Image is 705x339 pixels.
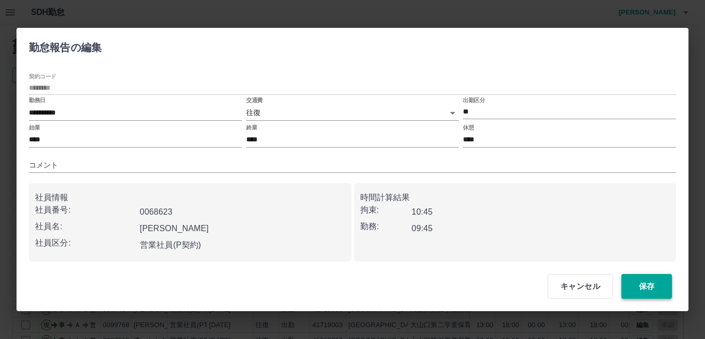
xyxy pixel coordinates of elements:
[35,237,136,249] p: 社員区分:
[360,220,412,233] p: 勤務:
[246,123,257,131] label: 終業
[548,274,613,299] button: キャンセル
[246,105,459,120] div: 往復
[246,96,263,104] label: 交通費
[621,274,672,299] button: 保存
[35,204,136,216] p: 社員番号:
[463,123,474,131] label: 休憩
[35,220,136,233] p: 社員名:
[140,224,209,233] b: [PERSON_NAME]
[360,204,412,216] p: 拘束:
[463,96,485,104] label: 出勤区分
[140,240,201,249] b: 営業社員(P契約)
[360,191,670,204] p: 時間計算結果
[140,207,172,216] b: 0068623
[412,224,433,233] b: 09:45
[412,207,433,216] b: 10:45
[29,96,45,104] label: 勤務日
[29,73,56,80] label: 契約コード
[17,28,114,63] h2: 勤怠報告の編集
[29,123,40,131] label: 始業
[35,191,345,204] p: 社員情報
